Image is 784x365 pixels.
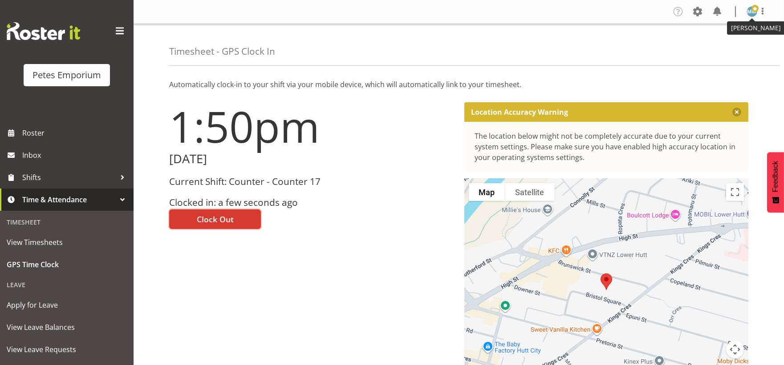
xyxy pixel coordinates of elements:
div: Petes Emporium [32,68,101,82]
span: Time & Attendance [22,193,116,206]
span: View Timesheets [7,236,127,249]
a: View Leave Requests [2,338,131,361]
img: Rosterit website logo [7,22,80,40]
button: Map camera controls [726,341,744,358]
a: View Timesheets [2,231,131,253]
p: Automatically clock-in to your shift via your mobile device, which will automatically link to you... [169,79,748,90]
h3: Clocked in: a few seconds ago [169,197,454,208]
div: The location below might not be completely accurate due to your current system settings. Please m... [475,131,738,163]
div: Leave [2,276,131,294]
span: View Leave Balances [7,321,127,334]
button: Clock Out [169,209,261,229]
button: Toggle fullscreen view [726,183,744,201]
a: GPS Time Clock [2,253,131,276]
h1: 1:50pm [169,102,454,150]
div: Timesheet [2,213,131,231]
span: Inbox [22,148,129,162]
button: Show street map [469,183,505,201]
span: View Leave Requests [7,343,127,356]
span: GPS Time Clock [7,258,127,271]
span: Shifts [22,171,116,184]
a: View Leave Balances [2,316,131,338]
h4: Timesheet - GPS Clock In [169,46,275,56]
p: Location Accuracy Warning [471,108,569,116]
button: Close message [732,108,741,116]
h3: Current Shift: Counter - Counter 17 [169,176,454,187]
span: Apply for Leave [7,298,127,312]
button: Feedback - Show survey [767,152,784,213]
span: Roster [22,126,129,140]
a: Apply for Leave [2,294,131,316]
span: Feedback [772,161,780,192]
button: Show satellite imagery [505,183,555,201]
h2: [DATE] [169,152,454,166]
span: Clock Out [197,213,234,225]
img: mandy-mosley3858.jpg [747,6,757,17]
